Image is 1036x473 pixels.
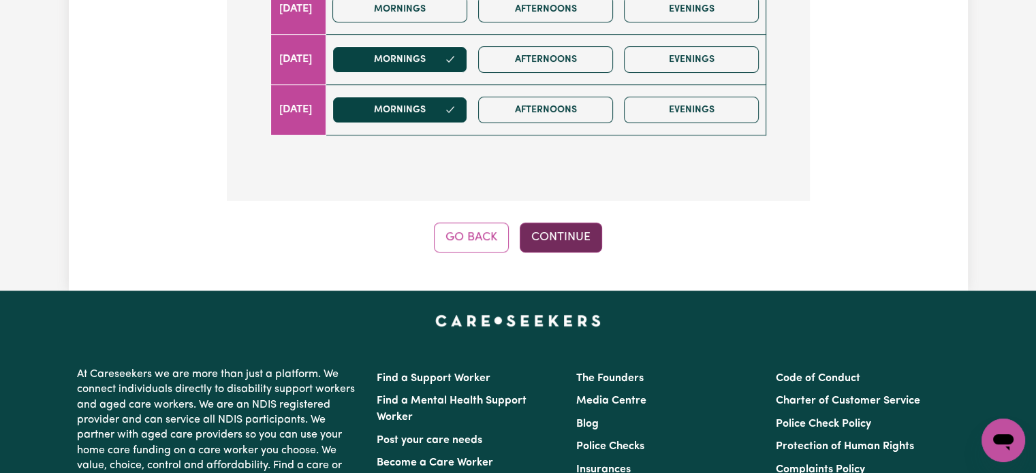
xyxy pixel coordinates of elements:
[776,395,920,406] a: Charter of Customer Service
[478,97,613,123] button: Afternoons
[377,395,527,423] a: Find a Mental Health Support Worker
[377,435,482,446] a: Post your care needs
[377,373,490,384] a: Find a Support Worker
[435,315,601,326] a: Careseekers home page
[576,373,644,384] a: The Founders
[576,395,646,406] a: Media Centre
[776,419,871,429] a: Police Check Policy
[377,457,493,468] a: Become a Care Worker
[270,34,326,84] td: [DATE]
[776,373,860,384] a: Code of Conduct
[332,97,467,123] button: Mornings
[982,419,1025,462] iframe: Button to launch messaging window
[478,46,613,73] button: Afternoons
[576,419,599,429] a: Blog
[624,46,759,73] button: Evenings
[332,46,467,73] button: Mornings
[576,441,644,452] a: Police Checks
[270,84,326,135] td: [DATE]
[624,97,759,123] button: Evenings
[520,223,602,252] button: Continue
[776,441,914,452] a: Protection of Human Rights
[434,223,509,252] button: Go Back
